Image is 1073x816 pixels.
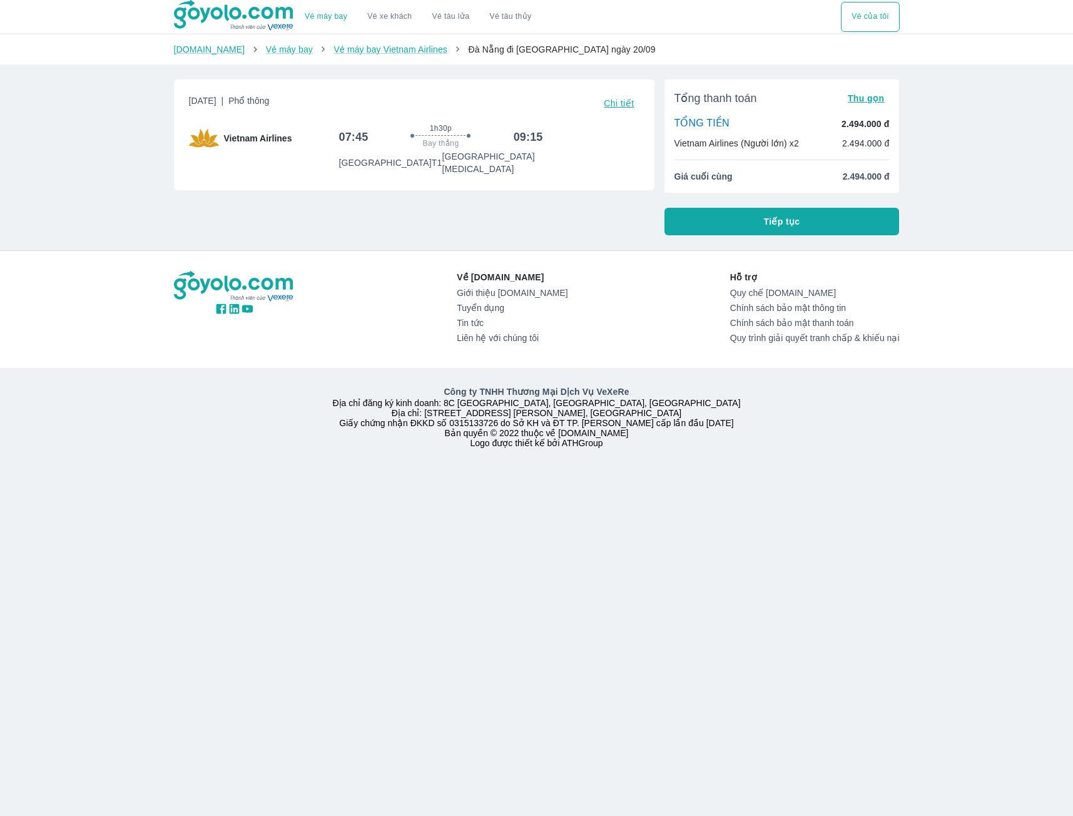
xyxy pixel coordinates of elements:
[333,44,447,54] a: Vé máy bay Vietnam Airlines
[843,89,890,107] button: Thu gọn
[664,208,900,235] button: Tiếp tục
[468,44,655,54] span: Đà Nẵng đi [GEOGRAPHIC_DATA] ngày 20/09
[730,271,900,283] p: Hỗ trợ
[764,215,800,228] span: Tiếp tục
[841,2,899,32] div: choose transportation mode
[730,318,900,328] a: Chính sách bảo mật thanh toán
[842,118,889,130] p: 2.494.000 đ
[674,91,757,106] span: Tổng thanh toán
[457,333,567,343] a: Liên hệ với chúng tôi
[228,96,269,106] span: Phổ thông
[599,94,639,112] button: Chi tiết
[174,43,900,56] nav: breadcrumb
[514,130,543,145] h6: 09:15
[338,156,442,169] p: [GEOGRAPHIC_DATA] T1
[843,170,890,183] span: 2.494.000 đ
[305,12,347,21] a: Vé máy bay
[367,12,412,21] a: Vé xe khách
[189,94,270,112] span: [DATE]
[457,318,567,328] a: Tin tức
[423,138,459,148] span: Bay thẳng
[674,137,799,150] p: Vietnam Airlines (Người lớn) x2
[338,130,368,145] h6: 07:45
[730,288,900,298] a: Quy chế [DOMAIN_NAME]
[166,385,907,448] div: Địa chỉ đăng ký kinh doanh: 8C [GEOGRAPHIC_DATA], [GEOGRAPHIC_DATA], [GEOGRAPHIC_DATA] Địa chỉ: [...
[479,2,541,32] button: Vé tàu thủy
[457,303,567,313] a: Tuyển dụng
[730,303,900,313] a: Chính sách bảo mật thông tin
[674,170,733,183] span: Giá cuối cùng
[174,271,295,302] img: logo
[604,98,634,108] span: Chi tiết
[266,44,313,54] a: Vé máy bay
[841,2,899,32] button: Vé của tôi
[457,288,567,298] a: Giới thiệu [DOMAIN_NAME]
[174,44,245,54] a: [DOMAIN_NAME]
[221,96,224,106] span: |
[176,385,897,398] p: Công ty TNHH Thương Mại Dịch Vụ VeXeRe
[224,132,292,145] span: Vietnam Airlines
[674,117,730,131] p: TỔNG TIỀN
[842,137,890,150] p: 2.494.000 đ
[295,2,541,32] div: choose transportation mode
[730,333,900,343] a: Quy trình giải quyết tranh chấp & khiếu nại
[430,123,452,133] span: 1h30p
[442,150,542,175] p: [GEOGRAPHIC_DATA] [MEDICAL_DATA]
[457,271,567,283] p: Về [DOMAIN_NAME]
[848,93,885,103] span: Thu gọn
[422,2,480,32] a: Vé tàu lửa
